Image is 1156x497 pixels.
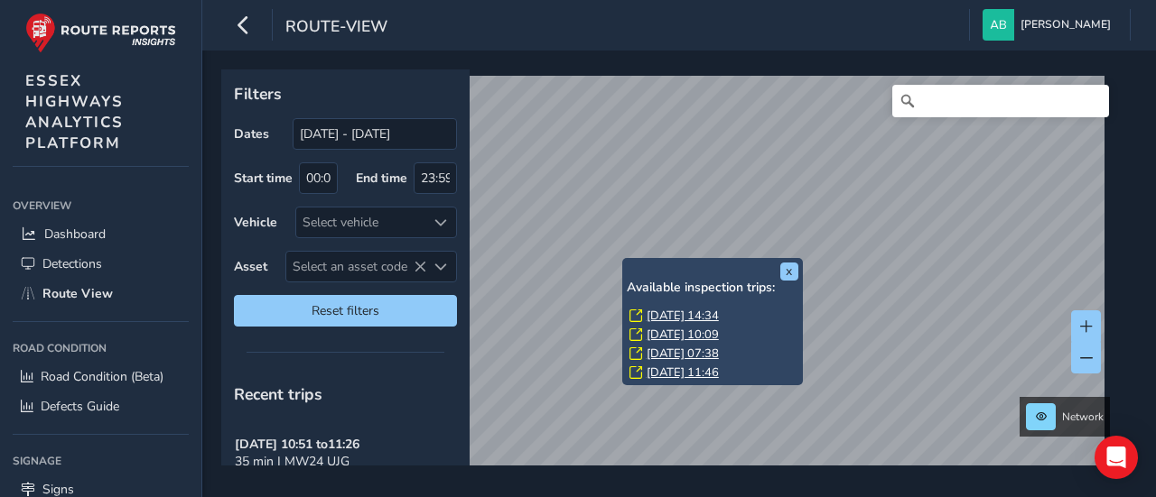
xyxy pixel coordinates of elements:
div: Select vehicle [296,207,426,237]
button: x [780,262,798,281]
img: diamond-layout [983,9,1014,41]
a: [DATE] 10:09 [647,327,719,343]
span: Route View [42,285,113,302]
canvas: Map [228,76,1105,486]
span: 35 min | MW24 UJG [235,453,350,470]
a: [DATE] 14:34 [647,308,719,324]
a: Dashboard [13,219,189,249]
label: End time [356,170,407,187]
span: Defects Guide [41,398,119,415]
span: [PERSON_NAME] [1021,9,1111,41]
a: [DATE] 07:38 [647,345,719,362]
h6: Available inspection trips: [627,281,798,296]
span: Select an asset code [286,252,426,281]
span: Recent trips [234,383,322,405]
p: Filters [234,82,457,106]
span: route-view [285,15,387,41]
div: Select an asset code [426,252,456,281]
a: Road Condition (Beta) [13,362,189,391]
label: Start time [234,170,293,187]
img: rr logo [25,13,176,53]
label: Asset [234,258,267,275]
label: Dates [234,125,269,143]
div: Road Condition [13,335,189,362]
span: ESSEX HIGHWAYS ANALYTICS PLATFORM [25,70,124,153]
input: Search [892,85,1109,117]
a: Defects Guide [13,391,189,421]
a: Detections [13,249,189,279]
span: Network [1062,410,1104,424]
strong: [DATE] 10:51 to 11:26 [235,436,359,453]
a: Route View [13,279,189,308]
span: Reset filters [247,302,443,319]
div: Signage [13,447,189,474]
button: Reset filters [234,295,457,327]
span: Road Condition (Beta) [41,368,163,385]
span: Dashboard [44,225,106,243]
button: [PERSON_NAME] [983,9,1117,41]
div: Open Intercom Messenger [1095,436,1138,479]
label: Vehicle [234,214,277,231]
div: Overview [13,192,189,219]
a: [DATE] 11:46 [647,364,719,381]
span: Detections [42,255,102,272]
